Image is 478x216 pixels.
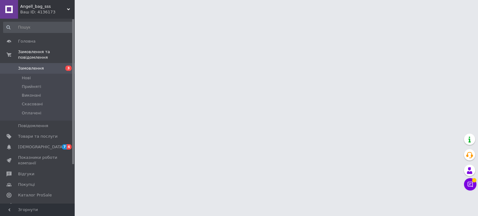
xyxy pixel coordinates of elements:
[62,144,67,149] span: 7
[20,9,75,15] div: Ваш ID: 4136173
[22,75,31,81] span: Нові
[18,192,52,198] span: Каталог ProSale
[18,171,34,177] span: Відгуки
[18,49,75,60] span: Замовлення та повідомлення
[464,178,476,191] button: Чат з покупцем
[18,144,64,150] span: [DEMOGRAPHIC_DATA]
[18,134,58,139] span: Товари та послуги
[22,93,41,98] span: Виконані
[22,84,41,90] span: Прийняті
[18,203,40,209] span: Аналітика
[3,22,73,33] input: Пошук
[20,4,67,9] span: Angell_bag_sss
[18,39,35,44] span: Головна
[65,66,72,71] span: 3
[22,101,43,107] span: Скасовані
[18,155,58,166] span: Показники роботи компанії
[22,110,41,116] span: Оплачені
[18,182,35,187] span: Покупці
[18,123,48,129] span: Повідомлення
[67,144,72,149] span: 4
[18,66,44,71] span: Замовлення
